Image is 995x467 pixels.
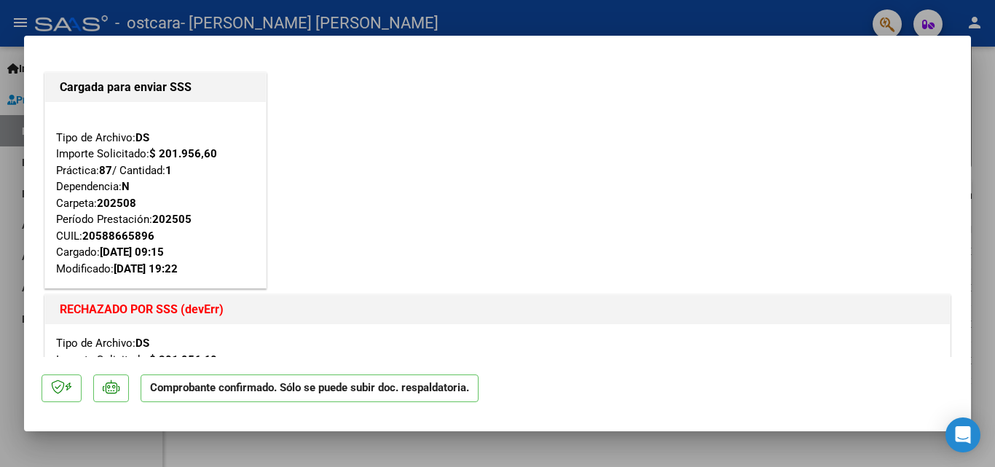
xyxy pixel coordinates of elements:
[135,131,149,144] strong: DS
[149,147,217,160] strong: $ 201.956,60
[60,79,251,96] h1: Cargada para enviar SSS
[165,164,172,177] strong: 1
[122,180,130,193] strong: N
[100,246,164,259] strong: [DATE] 09:15
[97,197,136,210] strong: 202508
[945,417,980,452] div: Open Intercom Messenger
[82,228,154,245] div: 20588665896
[149,353,217,366] strong: $ 201.956,60
[135,337,149,350] strong: DS
[99,164,112,177] strong: 87
[141,374,479,403] p: Comprobante confirmado. Sólo se puede subir doc. respaldatoria.
[152,213,192,226] strong: 202505
[114,262,178,275] strong: [DATE] 19:22
[56,262,178,275] span: Modificado:
[56,113,255,277] div: Tipo de Archivo: Importe Solicitado: Práctica: / Cantidad: Dependencia: Carpeta: Período Prestaci...
[60,301,935,318] h1: RECHAZADO POR SSS (devErr)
